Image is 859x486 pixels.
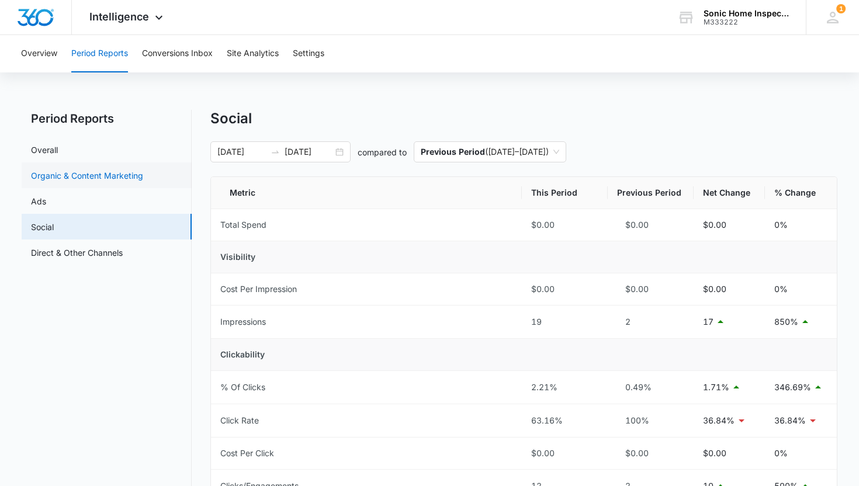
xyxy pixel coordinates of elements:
button: Overview [21,35,57,72]
div: account name [704,9,789,18]
input: End date [285,145,333,158]
th: This Period [522,177,608,209]
a: Organic & Content Marketing [31,169,143,182]
div: Cost Per Impression [220,283,297,296]
button: Settings [293,35,324,72]
div: 100% [617,414,684,427]
td: Clickability [211,339,837,371]
button: Conversions Inbox [142,35,213,72]
p: 36.84% [774,414,806,427]
span: Intelligence [89,11,149,23]
a: Ads [31,195,46,207]
button: Site Analytics [227,35,279,72]
p: compared to [358,146,407,158]
a: Social [31,221,54,233]
div: 0.49% [617,381,684,394]
div: $0.00 [531,447,598,460]
div: Impressions [220,315,266,328]
div: account id [704,18,789,26]
p: 0% [774,218,788,231]
p: 0% [774,447,788,460]
th: % Change [765,177,837,209]
span: to [271,147,280,157]
div: 2 [617,315,684,328]
th: Previous Period [608,177,694,209]
p: $0.00 [703,447,726,460]
div: 2.21% [531,381,598,394]
div: $0.00 [617,283,684,296]
p: $0.00 [703,283,726,296]
p: 850% [774,315,798,328]
p: 346.69% [774,381,811,394]
p: 1.71% [703,381,729,394]
p: 17 [703,315,713,328]
h1: Social [210,110,252,127]
p: 36.84% [703,414,735,427]
td: Visibility [211,241,837,273]
th: Metric [211,177,522,209]
div: % Of Clicks [220,381,265,394]
div: $0.00 [531,283,598,296]
p: 0% [774,283,788,296]
div: $0.00 [617,447,684,460]
div: Cost Per Click [220,447,274,460]
div: 19 [531,315,598,328]
p: $0.00 [703,218,726,231]
a: Overall [31,144,58,156]
a: Direct & Other Channels [31,247,123,259]
div: $0.00 [617,218,684,231]
h2: Period Reports [22,110,192,127]
span: 1 [836,4,846,13]
div: 63.16% [531,414,598,427]
span: ( [DATE] – [DATE] ) [421,142,559,162]
th: Net Change [694,177,765,209]
button: Period Reports [71,35,128,72]
div: Click Rate [220,414,259,427]
div: Total Spend [220,218,266,231]
p: Previous Period [421,147,485,157]
div: notifications count [836,4,846,13]
span: swap-right [271,147,280,157]
input: Start date [217,145,266,158]
div: $0.00 [531,218,598,231]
